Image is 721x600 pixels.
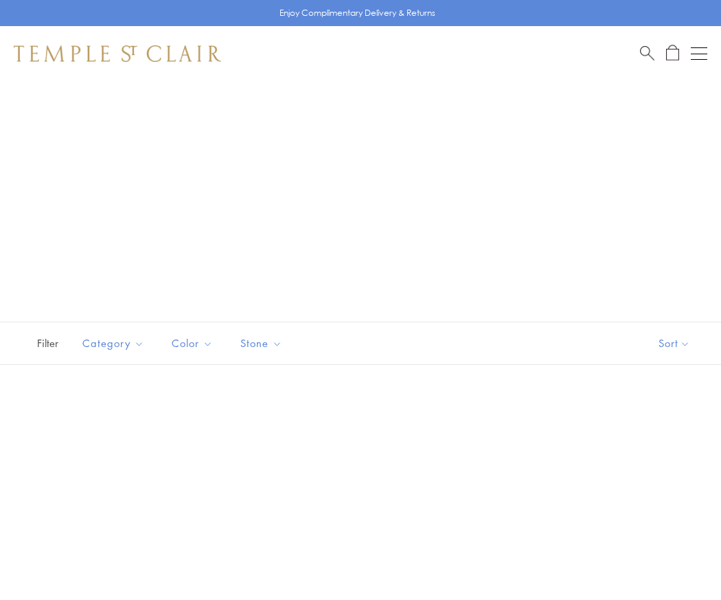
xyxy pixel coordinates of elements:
button: Color [161,328,223,359]
a: Open Shopping Bag [666,45,679,62]
img: Temple St. Clair [14,45,221,62]
button: Open navigation [691,45,707,62]
a: Search [640,45,654,62]
button: Stone [230,328,293,359]
span: Stone [233,335,293,352]
button: Show sort by [628,322,721,364]
span: Color [165,335,223,352]
p: Enjoy Complimentary Delivery & Returns [279,6,435,20]
span: Category [76,335,154,352]
button: Category [72,328,154,359]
